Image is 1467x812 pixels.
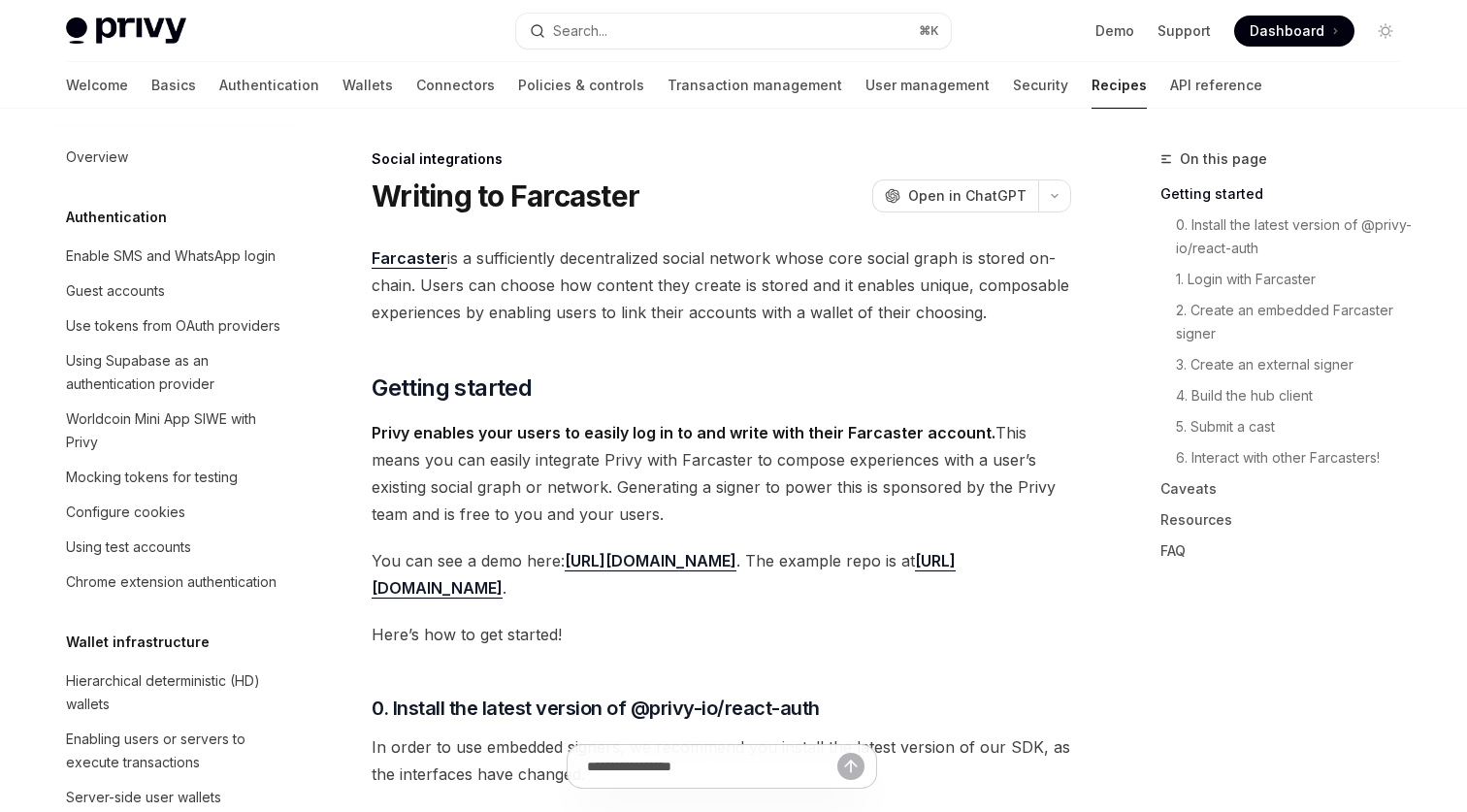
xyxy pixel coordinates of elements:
a: Chrome extension authentication [50,565,299,600]
h1: Writing to Farcaster [372,179,639,213]
a: Worldcoin Mini App SIWE with Privy [50,402,299,460]
a: Use tokens from OAuth providers [50,309,299,343]
a: 6. Interact with other Farcasters! [1160,442,1417,473]
div: Server-side user wallets [66,786,221,809]
a: Guest accounts [50,274,299,309]
div: Social integrations [372,149,1071,169]
a: 2. Create an embedded Farcaster signer [1160,295,1417,349]
div: Search... [553,19,607,43]
a: Caveats [1160,473,1417,504]
div: Using test accounts [66,536,191,559]
span: You can see a demo here: . The example repo is at . [372,547,1071,601]
span: On this page [1180,147,1267,171]
span: Dashboard [1250,21,1324,41]
div: Guest accounts [66,279,165,303]
a: Overview [50,140,299,175]
span: Open in ChatGPT [908,186,1027,206]
a: Enabling users or servers to execute transactions [50,722,299,780]
a: Using test accounts [50,530,299,565]
span: ⌘ K [919,23,939,39]
div: Chrome extension authentication [66,570,277,594]
div: Configure cookies [66,501,185,524]
a: Support [1157,21,1211,41]
img: light logo [66,17,186,45]
a: 1. Login with Farcaster [1160,264,1417,295]
a: Wallets [342,62,393,109]
span: Here’s how to get started! [372,621,1071,648]
button: Send message [837,753,864,780]
a: 4. Build the hub client [1160,380,1417,411]
button: Open in ChatGPT [872,179,1038,212]
a: Recipes [1092,62,1147,109]
strong: Privy enables your users to easily log in to and write with their Farcaster account. [372,423,995,442]
div: Hierarchical deterministic (HD) wallets [66,669,287,716]
a: Farcaster [372,248,447,269]
a: 5. Submit a cast [1160,411,1417,442]
a: Welcome [66,62,128,109]
span: is a sufficiently decentralized social network whose core social graph is stored on-chain. Users ... [372,244,1071,326]
div: Overview [66,146,128,169]
a: Demo [1095,21,1134,41]
a: 3. Create an external signer [1160,349,1417,380]
h5: Wallet infrastructure [66,631,210,654]
span: 0. Install the latest version of @privy-io/react-auth [372,695,820,722]
div: Worldcoin Mini App SIWE with Privy [66,407,287,454]
a: Authentication [219,62,319,109]
div: Enabling users or servers to execute transactions [66,728,287,774]
div: Use tokens from OAuth providers [66,314,280,338]
strong: Farcaster [372,248,447,268]
button: Toggle dark mode [1370,16,1401,47]
a: Hierarchical deterministic (HD) wallets [50,664,299,722]
a: 0. Install the latest version of @privy-io/react-auth [1160,210,1417,264]
a: Mocking tokens for testing [50,460,299,495]
div: Enable SMS and WhatsApp login [66,244,276,268]
div: Using Supabase as an authentication provider [66,349,287,396]
a: Getting started [1160,179,1417,210]
a: FAQ [1160,536,1417,567]
a: Using Supabase as an authentication provider [50,343,299,402]
a: Security [1013,62,1068,109]
a: Dashboard [1234,16,1354,47]
a: API reference [1170,62,1262,109]
span: In order to use embedded signers, we recommend you install the latest version of our SDK, as the ... [372,733,1071,788]
span: Getting started [372,373,532,404]
a: Policies & controls [518,62,644,109]
a: Basics [151,62,196,109]
a: Transaction management [668,62,842,109]
button: Search...⌘K [516,14,951,49]
a: [URL][DOMAIN_NAME] [565,551,736,571]
a: Enable SMS and WhatsApp login [50,239,299,274]
a: Resources [1160,504,1417,536]
h5: Authentication [66,206,167,229]
input: Ask a question... [587,745,837,788]
a: Connectors [416,62,495,109]
a: Configure cookies [50,495,299,530]
span: This means you can easily integrate Privy with Farcaster to compose experiences with a user’s exi... [372,419,1071,528]
div: Mocking tokens for testing [66,466,238,489]
a: User management [865,62,990,109]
